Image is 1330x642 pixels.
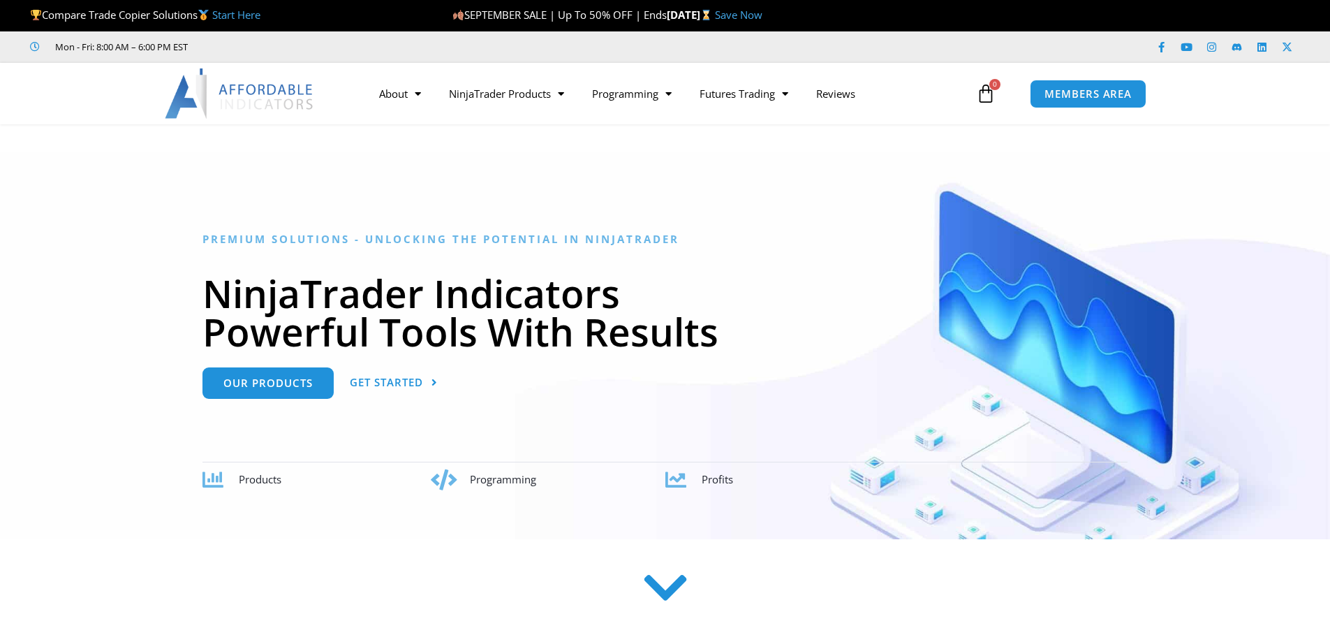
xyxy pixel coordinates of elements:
img: 🍂 [453,10,464,20]
a: Save Now [715,8,762,22]
strong: [DATE] [667,8,715,22]
img: LogoAI | Affordable Indicators – NinjaTrader [165,68,315,119]
a: Reviews [802,78,869,110]
span: Get Started [350,377,423,388]
span: 0 [989,79,1000,90]
img: 🏆 [31,10,41,20]
a: Futures Trading [686,78,802,110]
a: Get Started [350,367,438,399]
img: 🥇 [198,10,209,20]
a: About [365,78,435,110]
iframe: Customer reviews powered by Trustpilot [207,40,417,54]
span: Products [239,472,281,486]
a: Our Products [202,367,334,399]
span: Profits [702,472,733,486]
a: Start Here [212,8,260,22]
nav: Menu [365,78,973,110]
span: MEMBERS AREA [1044,89,1132,99]
a: 0 [955,73,1017,114]
h1: NinjaTrader Indicators Powerful Tools With Results [202,274,1128,351]
span: Mon - Fri: 8:00 AM – 6:00 PM EST [52,38,188,55]
span: SEPTEMBER SALE | Up To 50% OFF | Ends [452,8,667,22]
a: Programming [578,78,686,110]
img: ⌛ [701,10,711,20]
h6: Premium Solutions - Unlocking the Potential in NinjaTrader [202,233,1128,246]
span: Programming [470,472,536,486]
a: NinjaTrader Products [435,78,578,110]
span: Compare Trade Copier Solutions [30,8,260,22]
span: Our Products [223,378,313,388]
a: MEMBERS AREA [1030,80,1146,108]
